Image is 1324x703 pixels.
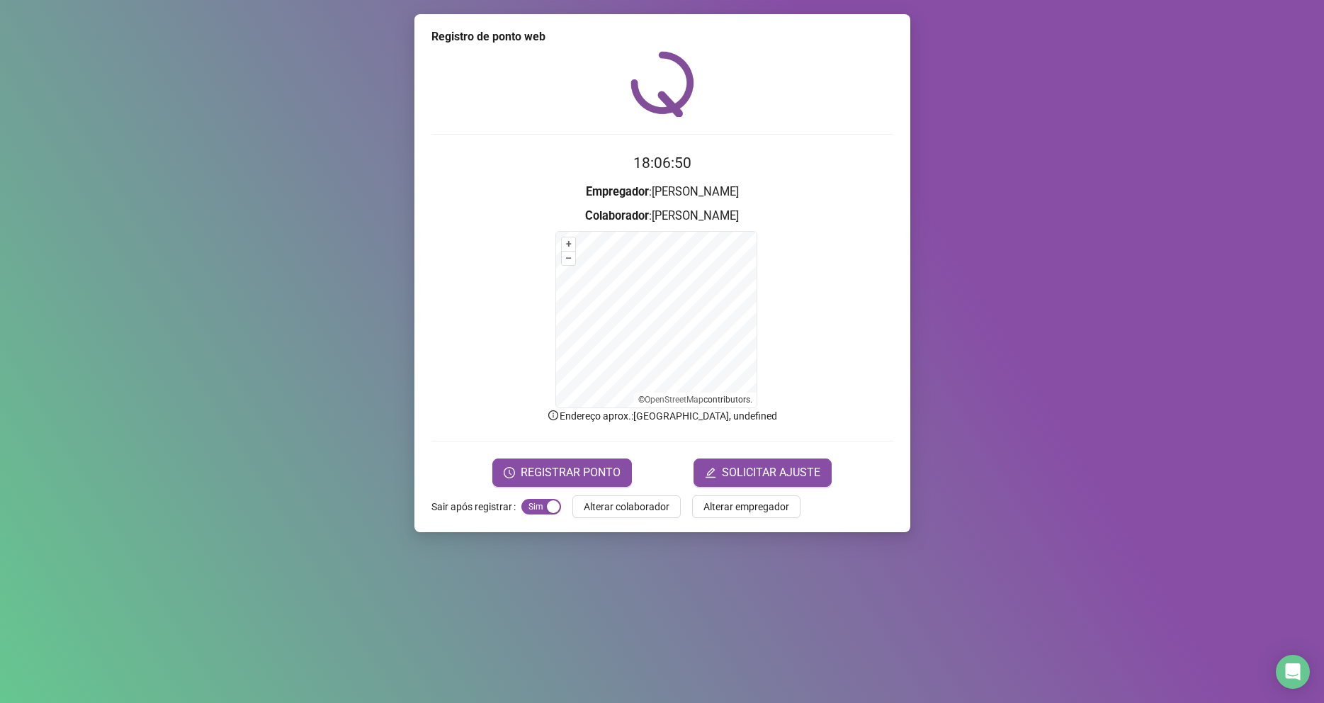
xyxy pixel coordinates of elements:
[431,207,893,225] h3: : [PERSON_NAME]
[562,252,575,265] button: –
[645,395,703,405] a: OpenStreetMap
[705,467,716,478] span: edit
[562,237,575,251] button: +
[633,154,691,171] time: 18:06:50
[692,495,800,518] button: Alterar empregador
[431,28,893,45] div: Registro de ponto web
[521,464,621,481] span: REGISTRAR PONTO
[630,51,694,117] img: QRPoint
[504,467,515,478] span: clock-circle
[431,495,521,518] label: Sair após registrar
[586,185,649,198] strong: Empregador
[584,499,669,514] span: Alterar colaborador
[638,395,752,405] li: © contributors.
[547,409,560,422] span: info-circle
[431,408,893,424] p: Endereço aprox. : [GEOGRAPHIC_DATA], undefined
[431,183,893,201] h3: : [PERSON_NAME]
[572,495,681,518] button: Alterar colaborador
[492,459,632,487] button: REGISTRAR PONTO
[703,499,789,514] span: Alterar empregador
[1276,655,1310,689] div: Open Intercom Messenger
[722,464,820,481] span: SOLICITAR AJUSTE
[694,459,832,487] button: editSOLICITAR AJUSTE
[585,209,649,223] strong: Colaborador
